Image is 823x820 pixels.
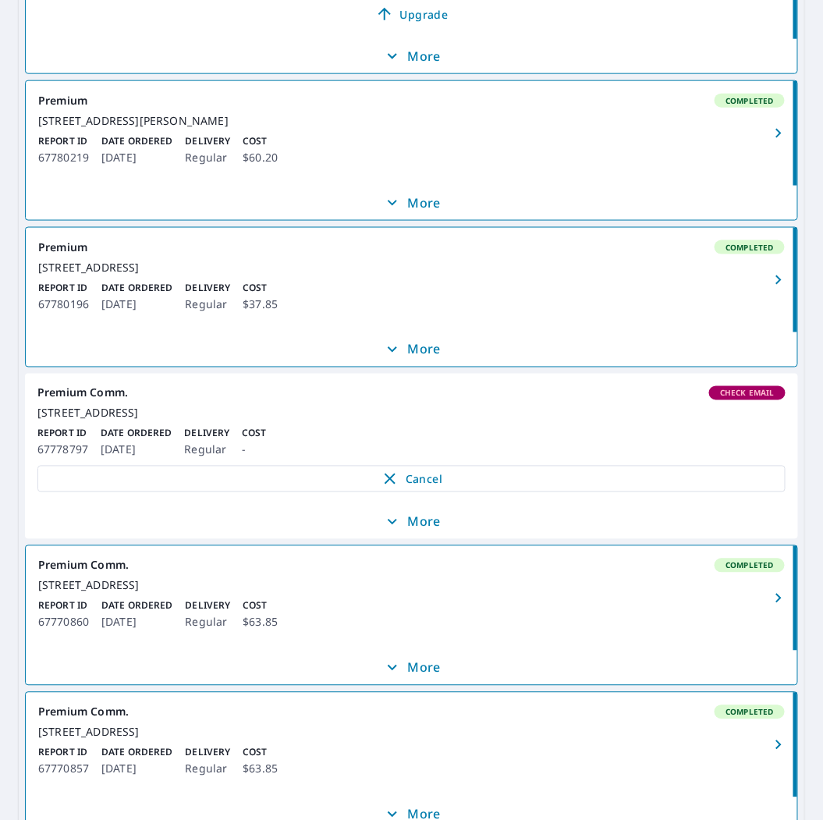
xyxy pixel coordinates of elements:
[101,441,172,460] p: [DATE]
[243,746,278,760] p: Cost
[243,613,278,632] p: $63.85
[37,441,88,460] p: 67778797
[243,295,278,314] p: $37.85
[38,2,785,27] a: Upgrade
[243,760,278,779] p: $63.85
[38,281,89,295] p: Report ID
[26,546,797,651] a: Premium Comm.Completed[STREET_ADDRESS]Report ID67770860Date Ordered[DATE]DeliveryRegularCost$63.85
[26,332,797,367] button: More
[383,513,441,531] p: More
[184,441,229,460] p: Regular
[383,193,441,212] p: More
[26,651,797,685] button: More
[38,559,785,573] div: Premium Comm.
[38,134,89,148] p: Report ID
[38,613,89,632] p: 67770860
[26,81,797,186] a: PremiumCompleted[STREET_ADDRESS][PERSON_NAME]Report ID67780219Date Ordered[DATE]DeliveryRegularCo...
[37,466,786,492] button: Cancel
[716,242,783,253] span: Completed
[243,134,278,148] p: Cost
[37,386,786,400] div: Premium Comm.
[37,406,786,421] div: [STREET_ADDRESS]
[38,240,785,254] div: Premium
[38,726,785,740] div: [STREET_ADDRESS]
[383,340,441,359] p: More
[101,760,172,779] p: [DATE]
[38,599,89,613] p: Report ID
[185,295,230,314] p: Regular
[101,613,172,632] p: [DATE]
[185,281,230,295] p: Delivery
[38,746,89,760] p: Report ID
[38,295,89,314] p: 67780196
[242,427,266,441] p: Cost
[711,388,784,399] span: Check Email
[25,505,798,539] button: More
[38,261,785,275] div: [STREET_ADDRESS]
[38,760,89,779] p: 67770857
[716,707,783,718] span: Completed
[101,148,172,167] p: [DATE]
[26,186,797,220] button: More
[26,693,797,797] a: Premium Comm.Completed[STREET_ADDRESS]Report ID67770857Date Ordered[DATE]DeliveryRegularCost$63.85
[101,295,172,314] p: [DATE]
[383,658,441,677] p: More
[383,47,441,66] p: More
[184,427,229,441] p: Delivery
[185,148,230,167] p: Regular
[243,148,278,167] p: $60.20
[716,560,783,571] span: Completed
[185,134,230,148] p: Delivery
[38,705,785,719] div: Premium Comm.
[25,374,798,505] a: Premium Comm.Check Email[STREET_ADDRESS]Report ID67778797Date Ordered[DATE]DeliveryRegularCost-Ca...
[38,114,785,128] div: [STREET_ADDRESS][PERSON_NAME]
[101,746,172,760] p: Date Ordered
[243,281,278,295] p: Cost
[26,228,797,332] a: PremiumCompleted[STREET_ADDRESS]Report ID67780196Date Ordered[DATE]DeliveryRegularCost$37.85
[185,599,230,613] p: Delivery
[185,746,230,760] p: Delivery
[716,95,783,106] span: Completed
[38,148,89,167] p: 67780219
[54,470,769,488] span: Cancel
[26,39,797,73] button: More
[185,613,230,632] p: Regular
[37,427,88,441] p: Report ID
[243,599,278,613] p: Cost
[242,441,266,460] p: -
[48,5,775,23] span: Upgrade
[101,427,172,441] p: Date Ordered
[185,760,230,779] p: Regular
[38,94,785,108] div: Premium
[101,599,172,613] p: Date Ordered
[101,134,172,148] p: Date Ordered
[38,579,785,593] div: [STREET_ADDRESS]
[101,281,172,295] p: Date Ordered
